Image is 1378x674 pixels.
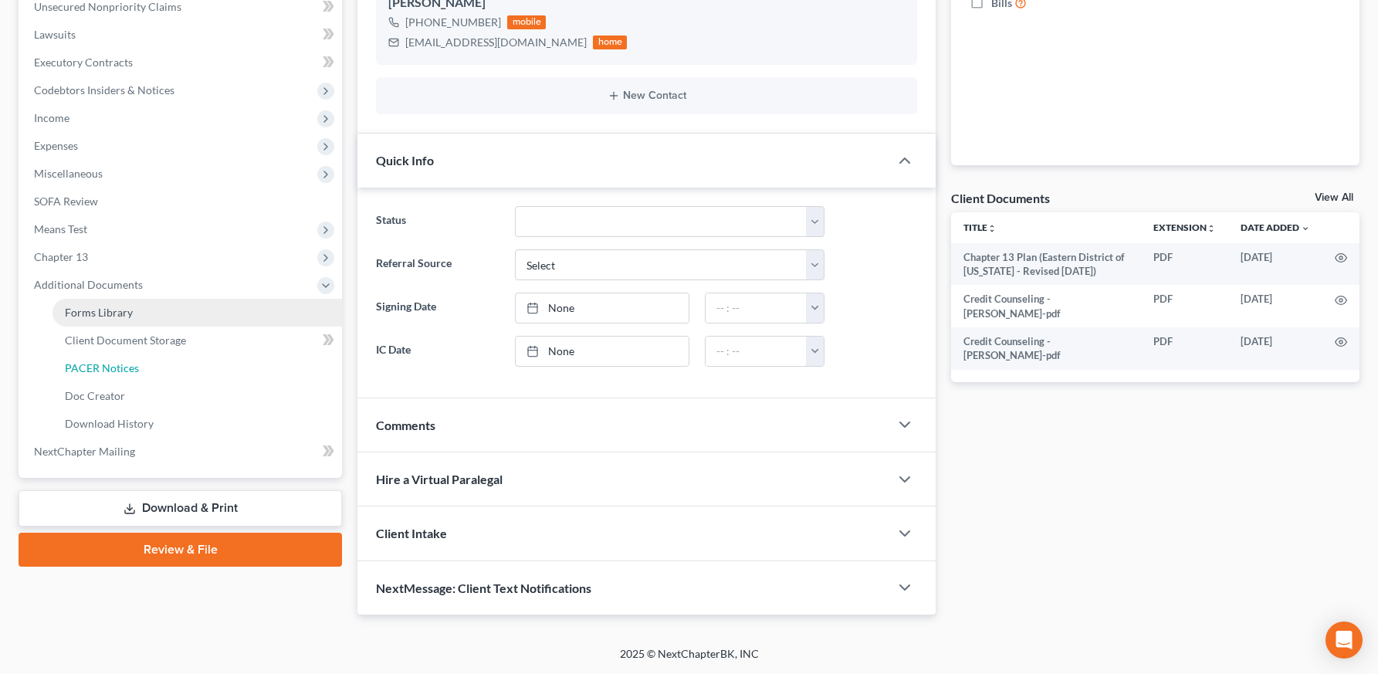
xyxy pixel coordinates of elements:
td: [DATE] [1228,285,1322,327]
span: Lawsuits [34,28,76,41]
label: Signing Date [368,293,507,323]
a: Download History [52,410,342,438]
a: Download & Print [19,490,342,527]
i: expand_more [1301,224,1310,233]
label: Referral Source [368,249,507,280]
td: Credit Counseling - [PERSON_NAME]-pdf [951,285,1141,327]
span: SOFA Review [34,195,98,208]
a: Date Added expand_more [1241,222,1310,233]
button: New Contact [388,90,905,102]
td: PDF [1141,327,1228,370]
span: NextChapter Mailing [34,445,135,458]
span: Download History [65,417,154,430]
span: Means Test [34,222,87,235]
div: mobile [507,15,546,29]
label: Status [368,206,507,237]
span: Executory Contracts [34,56,133,69]
span: Miscellaneous [34,167,103,180]
span: Chapter 13 [34,250,88,263]
input: -- : -- [706,337,807,366]
i: unfold_more [987,224,997,233]
i: unfold_more [1207,224,1216,233]
span: Client Intake [376,526,447,540]
a: None [516,337,688,366]
div: Open Intercom Messenger [1326,622,1363,659]
span: Comments [376,418,435,432]
div: 2025 © NextChapterBK, INC [249,646,1129,674]
span: PACER Notices [65,361,139,374]
td: [DATE] [1228,243,1322,286]
span: NextMessage: Client Text Notifications [376,581,591,595]
a: SOFA Review [22,188,342,215]
td: Chapter 13 Plan (Eastern District of [US_STATE] - Revised [DATE]) [951,243,1141,286]
span: Client Document Storage [65,334,186,347]
span: Forms Library [65,306,133,319]
td: PDF [1141,243,1228,286]
div: [PHONE_NUMBER] [405,15,501,30]
a: Client Document Storage [52,327,342,354]
span: Doc Creator [65,389,125,402]
div: Client Documents [951,190,1050,206]
span: Codebtors Insiders & Notices [34,83,174,97]
input: -- : -- [706,293,807,323]
span: Quick Info [376,153,434,168]
a: Doc Creator [52,382,342,410]
span: Additional Documents [34,278,143,291]
a: Titleunfold_more [963,222,997,233]
a: Review & File [19,533,342,567]
a: None [516,293,688,323]
a: NextChapter Mailing [22,438,342,466]
a: PACER Notices [52,354,342,382]
div: [EMAIL_ADDRESS][DOMAIN_NAME] [405,35,587,50]
a: Executory Contracts [22,49,342,76]
span: Income [34,111,69,124]
span: Hire a Virtual Paralegal [376,472,503,486]
label: IC Date [368,336,507,367]
div: home [593,36,627,49]
td: PDF [1141,285,1228,327]
a: Forms Library [52,299,342,327]
td: [DATE] [1228,327,1322,370]
a: View All [1315,192,1353,203]
a: Lawsuits [22,21,342,49]
td: Credit Counseling - [PERSON_NAME]-pdf [951,327,1141,370]
span: Expenses [34,139,78,152]
a: Extensionunfold_more [1153,222,1216,233]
